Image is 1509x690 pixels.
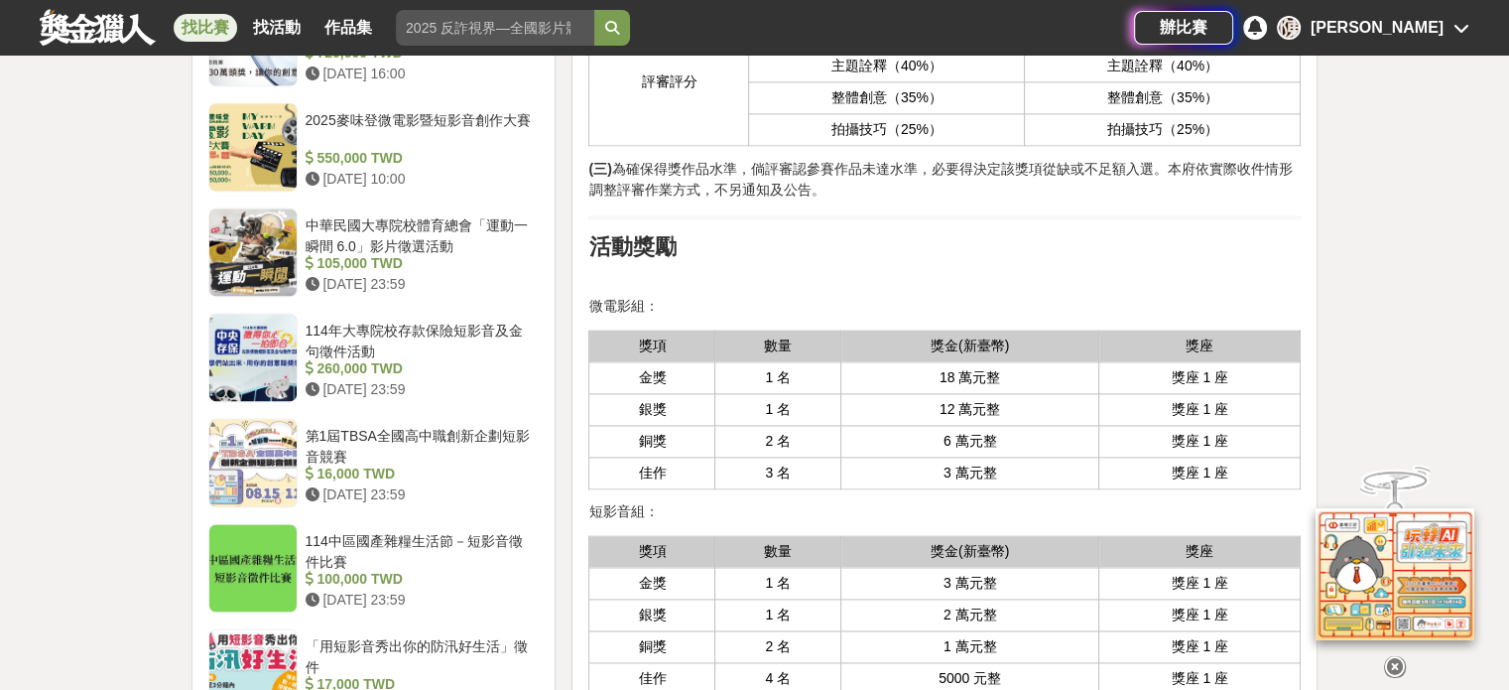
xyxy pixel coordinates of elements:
a: 114中區國產雜糧生活節－短影音徵件比賽 100,000 TWD [DATE] 23:59 [208,523,540,613]
td: 獎項 [589,536,715,568]
td: 金獎 [589,568,715,600]
a: 作品集 [316,14,380,42]
td: 獎座 1 座 [1099,631,1301,663]
a: 找活動 [245,14,309,42]
td: 18 萬元整 [841,361,1099,393]
div: 114中區國產雜糧生活節－短影音徵件比賽 [306,531,532,569]
td: 佳作 [589,457,715,488]
td: 2 萬元整 [841,600,1099,631]
td: 1 名 [715,393,841,425]
a: 中華民國大專院校體育總會「運動一瞬間 6.0」影片徵選活動 105,000 TWD [DATE] 23:59 [208,207,540,297]
div: [DATE] 23:59 [306,379,532,400]
td: 3 萬元整 [841,457,1099,488]
strong: (三) [588,161,611,177]
td: 整體創意（35%） [1025,82,1301,114]
div: [DATE] 16:00 [306,64,532,84]
div: [DATE] 23:59 [306,274,532,295]
td: 拍攝技巧（25%） [1025,114,1301,146]
div: 16,000 TWD [306,464,532,484]
td: 銅獎 [589,425,715,457]
a: 114年大專院校存款保險短影音及金句徵件活動 260,000 TWD [DATE] 23:59 [208,313,540,402]
td: 獎項 [589,330,715,361]
td: 金獎 [589,361,715,393]
a: 找比賽 [174,14,237,42]
input: 2025 反詐視界—全國影片競賽 [396,10,594,46]
td: 主題詮釋（40%） [749,51,1025,82]
span: 微電影組： [588,298,658,314]
div: [PERSON_NAME] [1311,16,1444,40]
td: 獎座 1 座 [1099,568,1301,600]
td: 數量 [715,536,841,568]
td: 獎座 1 座 [1099,361,1301,393]
div: 中華民國大專院校體育總會「運動一瞬間 6.0」影片徵選活動 [306,215,532,253]
div: 114年大專院校存款保險短影音及金句徵件活動 [306,321,532,358]
td: 獎金(新臺幣) [841,536,1099,568]
div: 第1屆TBSA全國高中職創新企劃短影音競賽 [306,426,532,464]
td: 12 萬元整 [841,393,1099,425]
td: 2 名 [715,631,841,663]
strong: 活動獎勵 [588,234,676,259]
td: 6 萬元整 [841,425,1099,457]
td: 數量 [715,330,841,361]
td: 2 名 [715,425,841,457]
td: 1 萬元整 [841,631,1099,663]
div: 105,000 TWD [306,253,532,274]
div: 「用短影音秀出你的防汛好生活」徵件 [306,636,532,674]
img: d2146d9a-e6f6-4337-9592-8cefde37ba6b.png [1316,494,1474,626]
td: 獎座 [1099,536,1301,568]
div: 550,000 TWD [306,148,532,169]
td: 1 名 [715,600,841,631]
td: 獎座 1 座 [1099,457,1301,488]
td: 獎座 1 座 [1099,393,1301,425]
a: 第1屆TBSA全國高中職創新企劃短影音競賽 16,000 TWD [DATE] 23:59 [208,418,540,507]
a: 辦比賽 [1134,11,1233,45]
td: 3 萬元整 [841,568,1099,600]
td: 3 名 [715,457,841,488]
td: 銅獎 [589,631,715,663]
td: 獎座 1 座 [1099,425,1301,457]
td: 1 名 [715,568,841,600]
td: 銀獎 [589,600,715,631]
a: 2025麥味登微電影暨短影音創作大賽 550,000 TWD [DATE] 10:00 [208,102,540,192]
div: 2025麥味登微電影暨短影音創作大賽 [306,110,532,148]
td: 1 名 [715,361,841,393]
td: 獎座 1 座 [1099,600,1301,631]
td: 獎座 [1099,330,1301,361]
td: 拍攝技巧（25%） [749,114,1025,146]
td: 評審評分 [589,19,749,146]
span: 短影音組： [588,503,658,519]
td: 銀獎 [589,393,715,425]
td: 整體創意（35%） [749,82,1025,114]
div: [DATE] 10:00 [306,169,532,190]
div: 陳 [1277,16,1301,40]
span: 為確保得獎作品水準，倘評審認參賽作品未達水準，必要得決定該獎項從缺或不足額入選。本府依實際收件情形調整評審作業方式，不另通知及公告。 [588,161,1292,198]
div: [DATE] 23:59 [306,590,532,611]
div: 100,000 TWD [306,569,532,590]
td: 主題詮釋（40%） [1025,51,1301,82]
td: 獎金(新臺幣) [841,330,1099,361]
div: 260,000 TWD [306,358,532,379]
div: [DATE] 23:59 [306,484,532,505]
